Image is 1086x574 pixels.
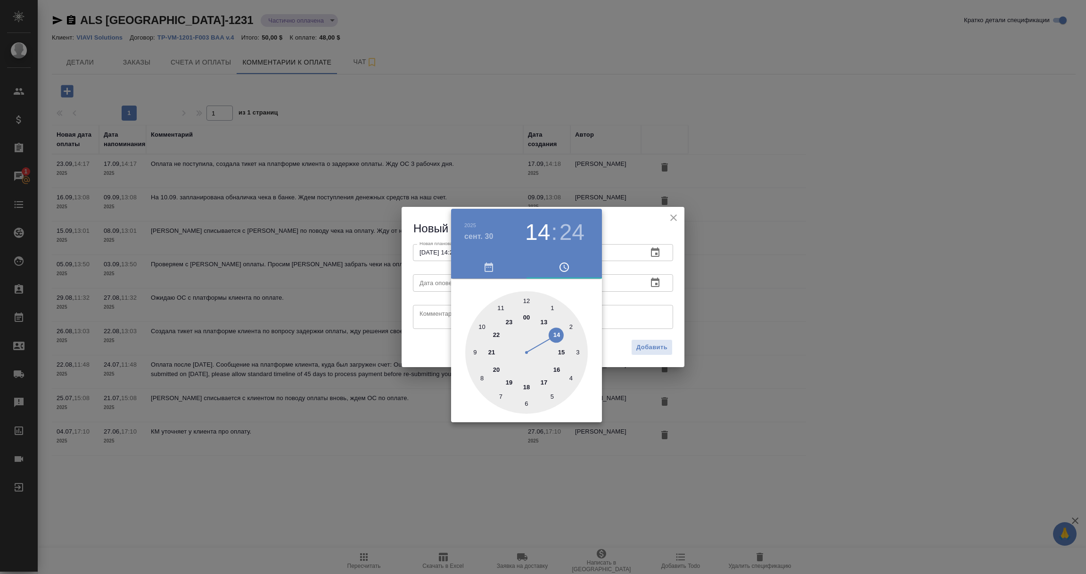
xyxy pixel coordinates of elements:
[559,219,584,246] button: 24
[525,219,550,246] button: 14
[464,231,494,242] button: сент. 30
[551,219,557,246] h3: :
[464,222,476,228] button: 2025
